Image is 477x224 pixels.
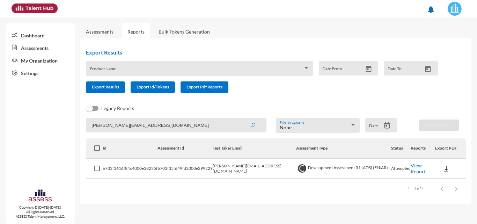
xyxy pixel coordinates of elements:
[153,23,215,40] a: Bulk Tokens Generation
[101,104,134,113] span: Legacy Reports
[28,189,52,204] img: assesscompany-logo.png
[419,120,459,131] button: Download PDF
[425,122,453,128] span: Download PDF
[411,138,435,159] th: Reports
[411,162,426,174] a: View Report
[103,159,157,179] td: 6703f3616f84c4000e38235f
[186,84,222,89] span: Export Pdf Reports
[449,182,463,196] button: Next page
[86,179,466,198] mat-paginator: Select page
[296,159,391,179] td: Development Assessment R1 (ADS) (EN/AR)
[86,49,443,56] h2: Export Results
[6,54,75,66] a: My Organization
[296,138,391,159] th: Assessment Type
[213,159,296,179] td: [PERSON_NAME][EMAIL_ADDRESS][DOMAIN_NAME]
[92,84,119,89] span: Export Results
[391,138,411,159] th: Status
[6,41,75,54] a: Assessments
[435,182,449,196] button: Previous page
[181,81,228,93] button: Export Pdf Reports
[422,65,434,73] button: Open calendar
[6,29,75,41] a: Dashboard
[362,65,375,73] button: Open calendar
[391,159,411,179] td: Attempted
[103,138,157,159] th: Id
[408,186,424,191] div: 1 – 1 of 1
[157,138,213,159] th: Assessment Id
[435,138,466,159] th: Export PDF
[86,81,125,93] button: Export Results
[213,138,296,159] th: Test Taker Email
[6,205,75,219] p: Copyright © [DATE]-[DATE]. All Rights Reserved. ASSESS Talent Management, LLC.
[427,5,435,14] mat-icon: notifications
[86,29,113,35] a: Assessments
[86,118,266,132] input: Search by name, token, assessment type, etc.
[381,122,393,129] button: Open calendar
[280,124,292,130] span: None
[137,84,169,89] span: Export Id/Tokens
[122,23,150,40] a: Reports
[6,66,75,79] a: Settings
[131,81,175,93] button: Export Id/Tokens
[157,159,213,179] td: 6703f35fd49fd3000e299229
